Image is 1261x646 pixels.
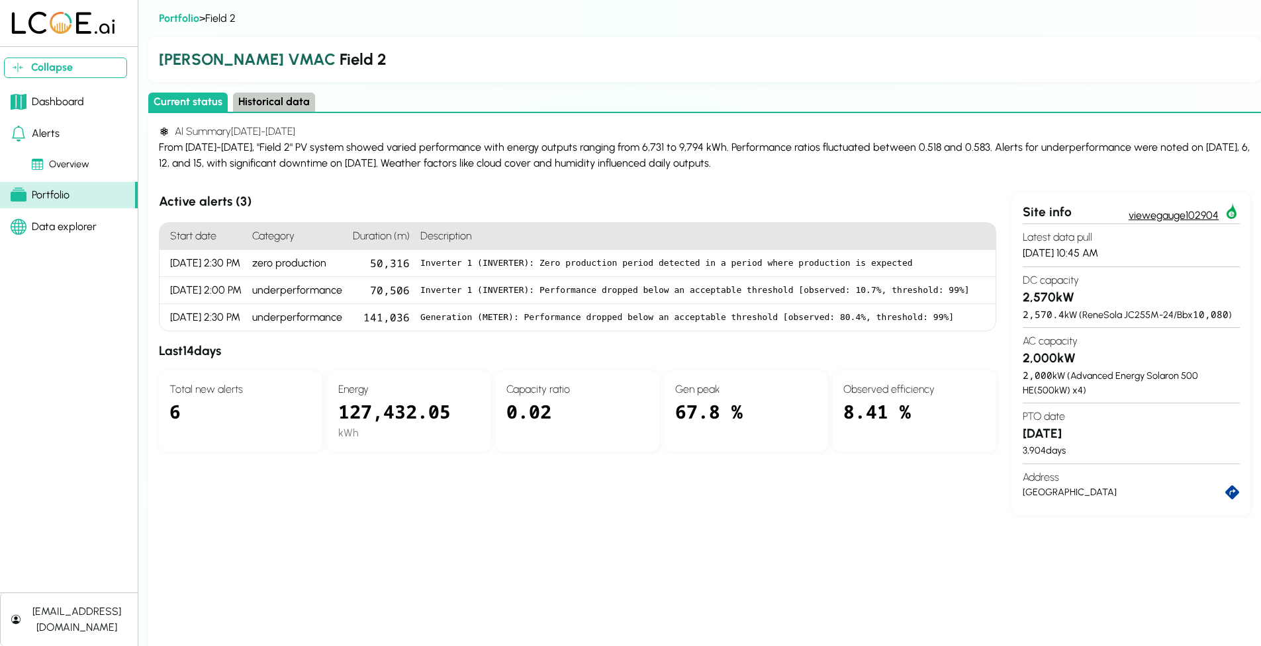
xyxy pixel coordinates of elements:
pre: Inverter 1 (INVERTER): Performance dropped below an acceptable threshold [observed: 10.7%, thresh... [420,284,985,297]
span: 2,000 [1023,369,1052,382]
span: [PERSON_NAME] VMAC [159,50,336,69]
div: [DATE] 2:00 PM [160,277,247,304]
div: > Field 2 [159,11,1250,26]
div: [DATE] 2:30 PM [160,304,247,331]
pre: Generation (METER): Performance dropped below an acceptable threshold [observed: 80.4%, threshold... [420,311,985,324]
div: 70,506 [348,277,415,304]
div: Portfolio [11,187,70,203]
div: [GEOGRAPHIC_DATA] [1023,485,1225,500]
div: kWh [338,425,481,441]
button: Current status [148,93,228,112]
h4: Start date [160,223,247,250]
a: directions [1225,485,1240,500]
div: kW ( ReneSola JC255M-24/Bb x ) [1023,307,1240,323]
img: egauge102904 [1224,203,1240,219]
h3: Active alerts ( 3 ) [159,192,996,212]
button: Historical data [233,93,315,112]
span: 10,080 [1193,308,1229,321]
div: underperformance [247,277,348,304]
div: Select page state [148,93,1261,113]
pre: Inverter 1 (INVERTER): Zero production period detected in a period where production is expected [420,257,985,270]
span: 4 [1078,384,1083,396]
div: Dashboard [11,94,84,110]
div: 6 [169,397,312,441]
h4: Latest data pull [1023,229,1240,245]
section: [DATE] 10:45 AM [1023,223,1240,266]
div: [EMAIL_ADDRESS][DOMAIN_NAME] [26,604,127,635]
div: 0.02 [506,397,649,441]
div: Alerts [11,126,60,141]
div: [DATE] 2:30 PM [160,250,247,277]
span: 2,570.4 [1023,308,1064,321]
h4: Observed efficiency [843,382,986,397]
h4: Energy [338,382,481,397]
div: Overview [32,157,89,172]
a: viewegauge102904 [1129,203,1240,223]
div: Site info [1023,203,1129,223]
div: 8.41 % [843,397,986,441]
h3: [DATE] [1023,424,1240,444]
h4: Gen peak [675,382,817,397]
h4: Total new alerts [169,382,312,397]
h2: Field 2 [159,48,1250,71]
div: Data explorer [11,219,97,235]
div: zero production [247,250,348,277]
div: 67.8 % [675,397,817,441]
div: 141,036 [348,304,415,331]
h4: Category [247,223,348,250]
h4: DC capacity [1023,272,1240,288]
div: 50,316 [348,250,415,277]
div: underperformance [247,304,348,331]
h4: PTO date [1023,409,1240,424]
h4: Description [415,223,996,250]
h3: 2,570 kW [1023,288,1240,307]
h4: Address [1023,469,1240,485]
div: From [DATE]-[DATE], "Field 2" PV system showed varied performance with energy outputs ranging fro... [159,140,1250,171]
button: Collapse [4,58,127,78]
h4: AC capacity [1023,333,1240,349]
h4: Duration (m) [348,223,415,250]
h4: Capacity ratio [506,382,649,397]
h3: Last 14 days [159,342,996,361]
h3: 2,000 kW [1023,349,1240,368]
div: 3,904 days [1023,444,1240,458]
h4: AI Summary [DATE] - [DATE] [159,124,1250,140]
div: kW ( Advanced Energy Solaron 500 HE ( 500 kW) x ) [1023,368,1240,397]
div: 127,432.05 [338,397,481,425]
a: Portfolio [159,12,199,24]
